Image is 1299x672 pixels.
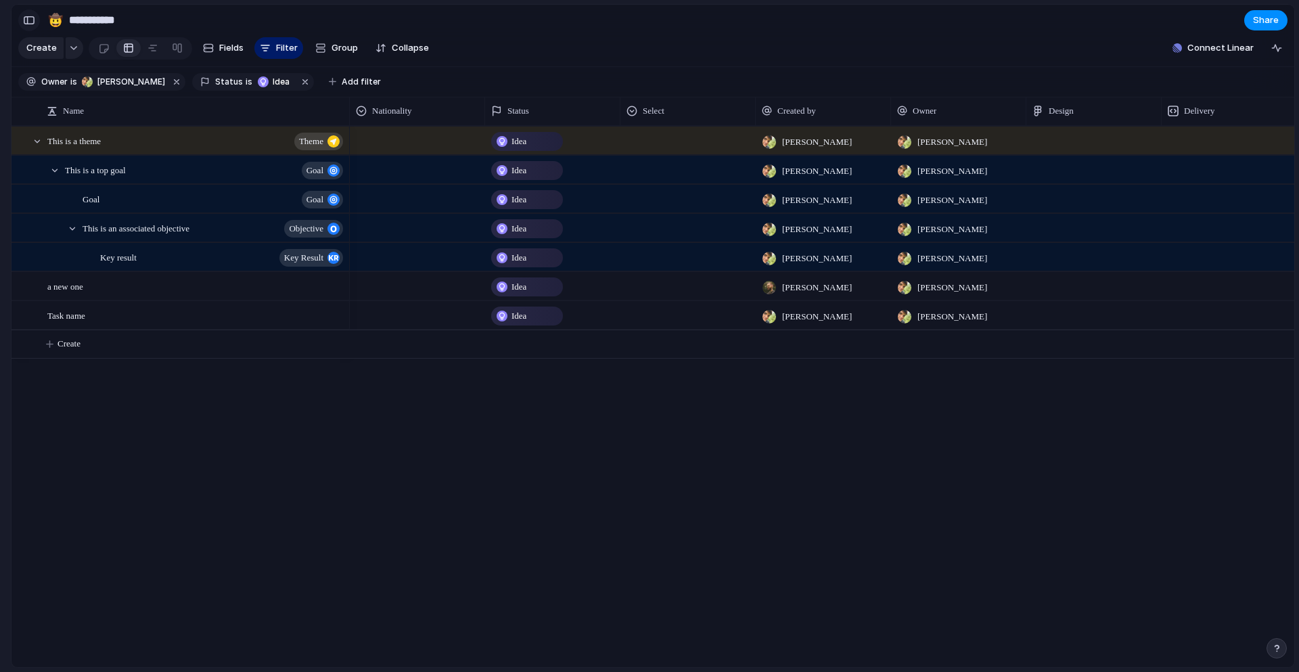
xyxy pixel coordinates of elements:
[507,104,529,118] span: Status
[246,76,252,88] span: is
[1253,14,1279,27] span: Share
[78,74,168,89] button: [PERSON_NAME]
[26,41,57,55] span: Create
[279,249,343,267] button: key result
[372,104,412,118] span: Nationality
[289,219,323,238] span: objective
[302,191,343,208] button: goal
[219,41,244,55] span: Fields
[511,193,526,206] span: Idea
[306,161,323,180] span: goal
[321,72,389,91] button: Add filter
[782,164,852,178] span: [PERSON_NAME]
[643,104,664,118] span: Select
[65,162,126,177] span: This is a top goal
[1049,104,1074,118] span: Design
[45,9,66,31] button: 🤠
[511,309,526,323] span: Idea
[511,222,526,236] span: Idea
[1244,10,1287,30] button: Share
[917,194,987,207] span: [PERSON_NAME]
[47,278,83,294] span: a new one
[511,251,526,265] span: Idea
[917,223,987,236] span: [PERSON_NAME]
[276,41,298,55] span: Filter
[782,252,852,265] span: [PERSON_NAME]
[511,164,526,177] span: Idea
[63,104,84,118] span: Name
[782,281,852,294] span: [PERSON_NAME]
[273,76,292,88] span: Idea
[18,37,64,59] button: Create
[917,252,987,265] span: [PERSON_NAME]
[917,135,987,149] span: [PERSON_NAME]
[392,41,429,55] span: Collapse
[342,76,381,88] span: Add filter
[917,281,987,294] span: [PERSON_NAME]
[294,133,343,150] button: theme
[332,41,358,55] span: Group
[47,307,85,323] span: Task name
[41,76,68,88] span: Owner
[913,104,936,118] span: Owner
[306,190,323,209] span: goal
[511,135,526,148] span: Idea
[254,37,303,59] button: Filter
[47,133,101,148] span: This is a theme
[1167,38,1259,58] button: Connect Linear
[782,194,852,207] span: [PERSON_NAME]
[370,37,434,59] button: Collapse
[70,76,77,88] span: is
[917,310,987,323] span: [PERSON_NAME]
[309,37,365,59] button: Group
[68,74,80,89] button: is
[100,249,137,265] span: Key result
[215,76,243,88] span: Status
[511,280,526,294] span: Idea
[58,337,81,351] span: Create
[198,37,249,59] button: Fields
[1184,104,1214,118] span: Delivery
[83,220,189,236] span: This is an associated objective
[48,11,63,29] div: 🤠
[254,74,296,89] button: Idea
[97,76,165,88] span: [PERSON_NAME]
[782,223,852,236] span: [PERSON_NAME]
[302,162,343,179] button: goal
[917,164,987,178] span: [PERSON_NAME]
[782,310,852,323] span: [PERSON_NAME]
[299,132,323,151] span: theme
[83,191,99,206] span: Goal
[777,104,816,118] span: Created by
[284,220,343,238] button: objective
[782,135,852,149] span: [PERSON_NAME]
[284,248,323,267] span: key result
[243,74,255,89] button: is
[1187,41,1254,55] span: Connect Linear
